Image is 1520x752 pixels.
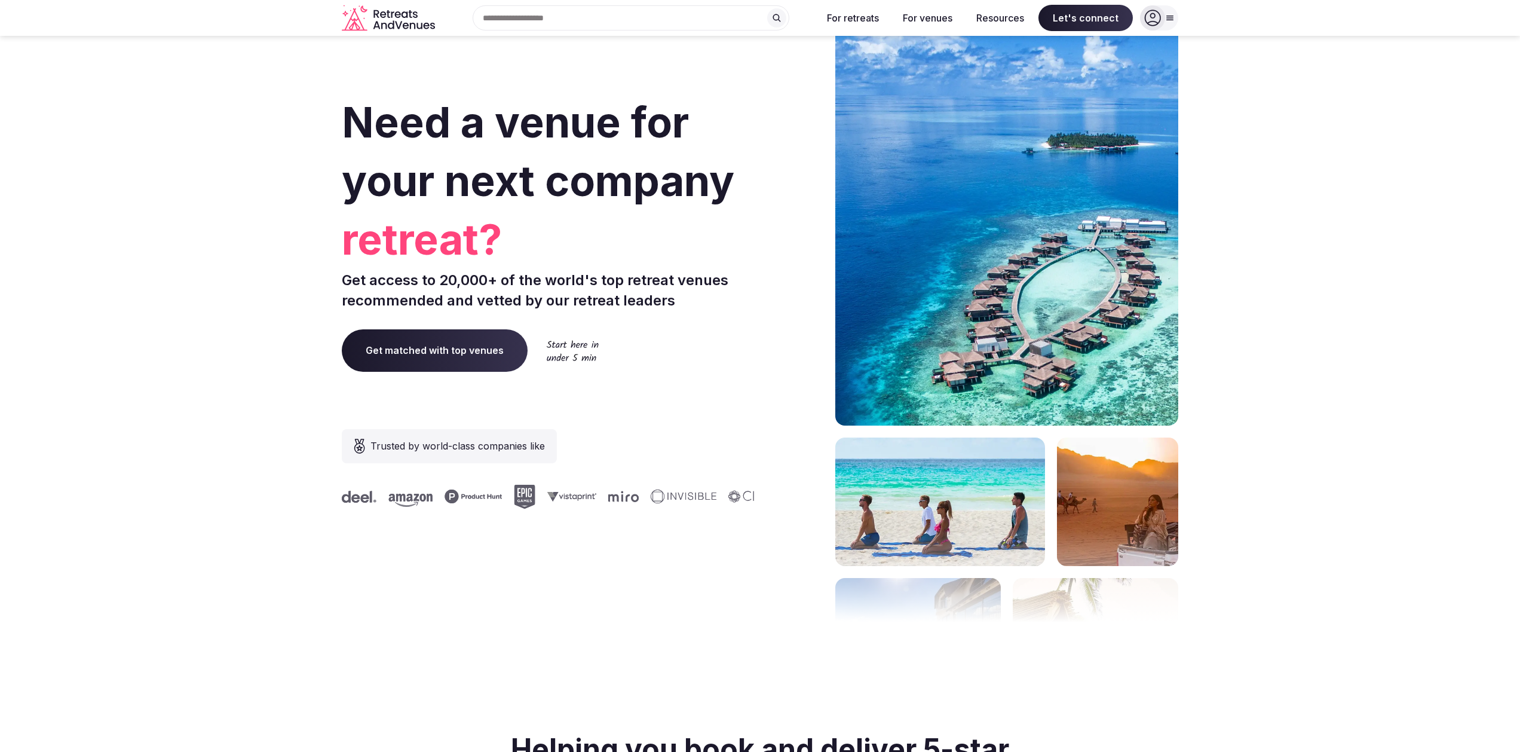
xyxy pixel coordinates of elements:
span: Trusted by world-class companies like [370,439,545,453]
span: Let's connect [1038,5,1133,31]
img: yoga on tropical beach [835,438,1045,566]
a: Visit the homepage [342,5,437,32]
button: For retreats [817,5,888,31]
svg: Epic Games company logo [513,485,534,509]
svg: Invisible company logo [649,490,715,504]
img: woman sitting in back of truck with camels [1057,438,1178,566]
p: Get access to 20,000+ of the world's top retreat venues recommended and vetted by our retreat lea... [342,270,755,310]
a: Get matched with top venues [342,329,528,371]
svg: Retreats and Venues company logo [342,5,437,32]
img: Start here in under 5 min [547,340,599,361]
span: retreat? [342,210,755,269]
svg: Vistaprint company logo [546,491,595,502]
svg: Deel company logo [341,491,375,503]
button: For venues [893,5,962,31]
svg: Miro company logo [607,491,638,502]
button: Resources [967,5,1034,31]
span: Need a venue for your next company [342,97,734,206]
